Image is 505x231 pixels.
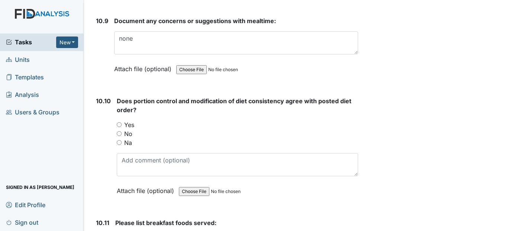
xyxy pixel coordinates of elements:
[114,17,276,25] span: Document any concerns or suggestions with mealtime:
[117,140,122,145] input: Na
[6,216,38,228] span: Sign out
[96,218,109,227] label: 10.11
[6,89,39,101] span: Analysis
[117,97,351,114] span: Does portion control and modification of diet consistency agree with posted diet order?
[124,120,134,129] label: Yes
[6,38,56,47] a: Tasks
[124,129,132,138] label: No
[6,54,30,66] span: Units
[6,181,74,193] span: Signed in as [PERSON_NAME]
[56,37,78,48] button: New
[6,72,44,83] span: Templates
[117,131,122,136] input: No
[117,122,122,127] input: Yes
[96,96,111,105] label: 10.10
[115,219,216,227] span: Please list breakfast foods served:
[117,182,177,195] label: Attach file (optional)
[96,16,108,25] label: 10.9
[6,199,45,211] span: Edit Profile
[6,107,59,118] span: Users & Groups
[124,138,132,147] label: Na
[114,60,174,73] label: Attach file (optional)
